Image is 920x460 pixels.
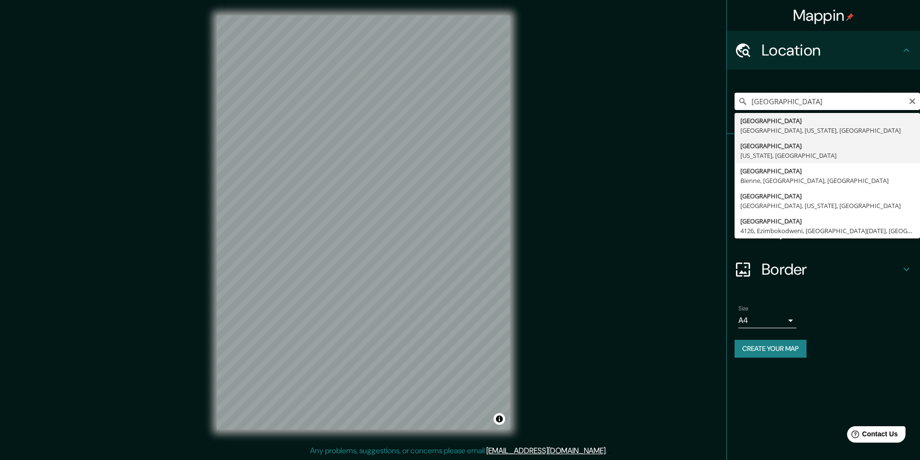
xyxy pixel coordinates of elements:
div: Layout [727,211,920,250]
h4: Mappin [793,6,854,25]
div: [GEOGRAPHIC_DATA], [US_STATE], [GEOGRAPHIC_DATA] [740,201,914,210]
div: Pins [727,134,920,173]
div: Bienne, [GEOGRAPHIC_DATA], [GEOGRAPHIC_DATA] [740,176,914,185]
div: . [607,445,609,457]
div: A4 [738,313,796,328]
div: [GEOGRAPHIC_DATA] [740,191,914,201]
div: [GEOGRAPHIC_DATA] [740,141,914,151]
div: Style [727,173,920,211]
iframe: Help widget launcher [834,422,909,449]
a: [EMAIL_ADDRESS][DOMAIN_NAME] [486,446,606,456]
label: Size [738,305,749,313]
button: Create your map [735,340,807,358]
h4: Layout [762,221,901,240]
div: [GEOGRAPHIC_DATA] [740,166,914,176]
div: Location [727,31,920,70]
div: [US_STATE], [GEOGRAPHIC_DATA] [740,151,914,160]
input: Pick your city or area [735,93,920,110]
div: [GEOGRAPHIC_DATA] [740,216,914,226]
canvas: Map [217,15,510,430]
button: Toggle attribution [494,413,505,425]
div: 4126, Ezimbokodweni, [GEOGRAPHIC_DATA][DATE], [GEOGRAPHIC_DATA] [740,226,914,236]
div: [GEOGRAPHIC_DATA] [740,116,914,125]
h4: Location [762,41,901,60]
div: Border [727,250,920,289]
button: Clear [908,96,916,105]
p: Any problems, suggestions, or concerns please email . [310,445,607,457]
h4: Border [762,260,901,279]
div: . [609,445,610,457]
img: pin-icon.png [846,13,854,21]
div: [GEOGRAPHIC_DATA], [US_STATE], [GEOGRAPHIC_DATA] [740,125,914,135]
